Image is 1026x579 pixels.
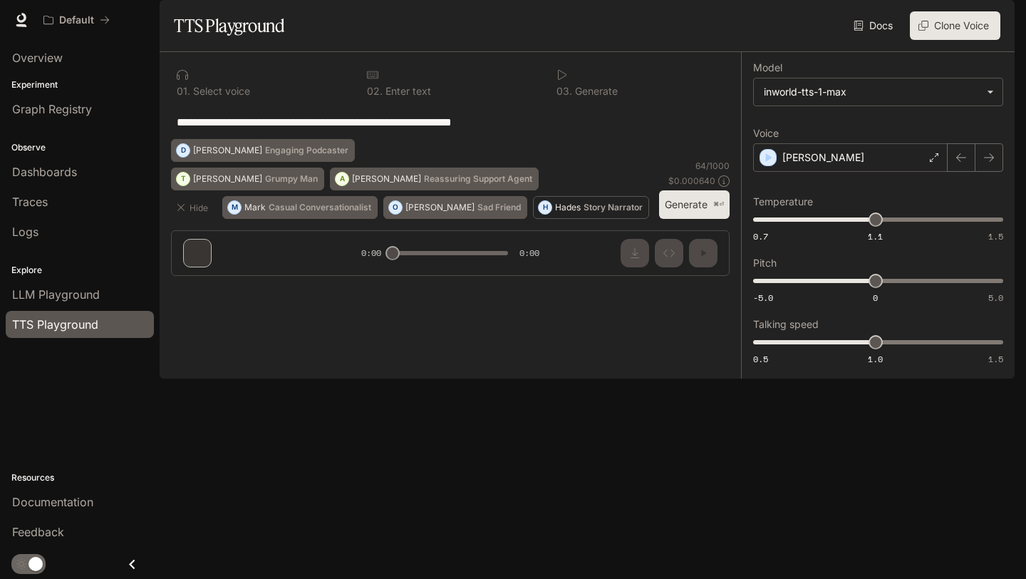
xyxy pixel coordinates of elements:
[910,11,1000,40] button: Clone Voice
[988,230,1003,242] span: 1.5
[330,168,539,190] button: A[PERSON_NAME]Reassuring Support Agent
[868,230,883,242] span: 1.1
[424,175,532,183] p: Reassuring Support Agent
[753,63,782,73] p: Model
[753,353,768,365] span: 0.5
[367,86,383,96] p: 0 2 .
[695,160,730,172] p: 64 / 1000
[753,319,819,329] p: Talking speed
[171,139,355,162] button: D[PERSON_NAME]Engaging Podcaster
[556,86,572,96] p: 0 3 .
[265,146,348,155] p: Engaging Podcaster
[753,197,813,207] p: Temperature
[265,175,318,183] p: Grumpy Man
[269,203,371,212] p: Casual Conversationalist
[659,190,730,220] button: Generate⌘⏎
[171,196,217,219] button: Hide
[228,196,241,219] div: M
[753,230,768,242] span: 0.7
[177,86,190,96] p: 0 1 .
[868,353,883,365] span: 1.0
[782,150,864,165] p: [PERSON_NAME]
[171,168,324,190] button: T[PERSON_NAME]Grumpy Man
[383,196,527,219] button: O[PERSON_NAME]Sad Friend
[222,196,378,219] button: MMarkCasual Conversationalist
[873,292,878,304] span: 0
[244,203,266,212] p: Mark
[336,168,348,190] div: A
[851,11,898,40] a: Docs
[713,200,724,209] p: ⌘⏎
[177,168,190,190] div: T
[533,196,649,219] button: HHadesStory Narrator
[405,203,475,212] p: [PERSON_NAME]
[37,6,116,34] button: All workspaces
[988,353,1003,365] span: 1.5
[555,203,581,212] p: Hades
[988,292,1003,304] span: 5.0
[477,203,521,212] p: Sad Friend
[754,78,1002,106] div: inworld-tts-1-max
[753,128,779,138] p: Voice
[59,14,94,26] p: Default
[177,139,190,162] div: D
[193,146,262,155] p: [PERSON_NAME]
[190,86,250,96] p: Select voice
[764,85,980,99] div: inworld-tts-1-max
[584,203,643,212] p: Story Narrator
[383,86,431,96] p: Enter text
[352,175,421,183] p: [PERSON_NAME]
[572,86,618,96] p: Generate
[753,292,773,304] span: -5.0
[174,11,284,40] h1: TTS Playground
[753,258,777,268] p: Pitch
[539,196,551,219] div: H
[389,196,402,219] div: O
[193,175,262,183] p: [PERSON_NAME]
